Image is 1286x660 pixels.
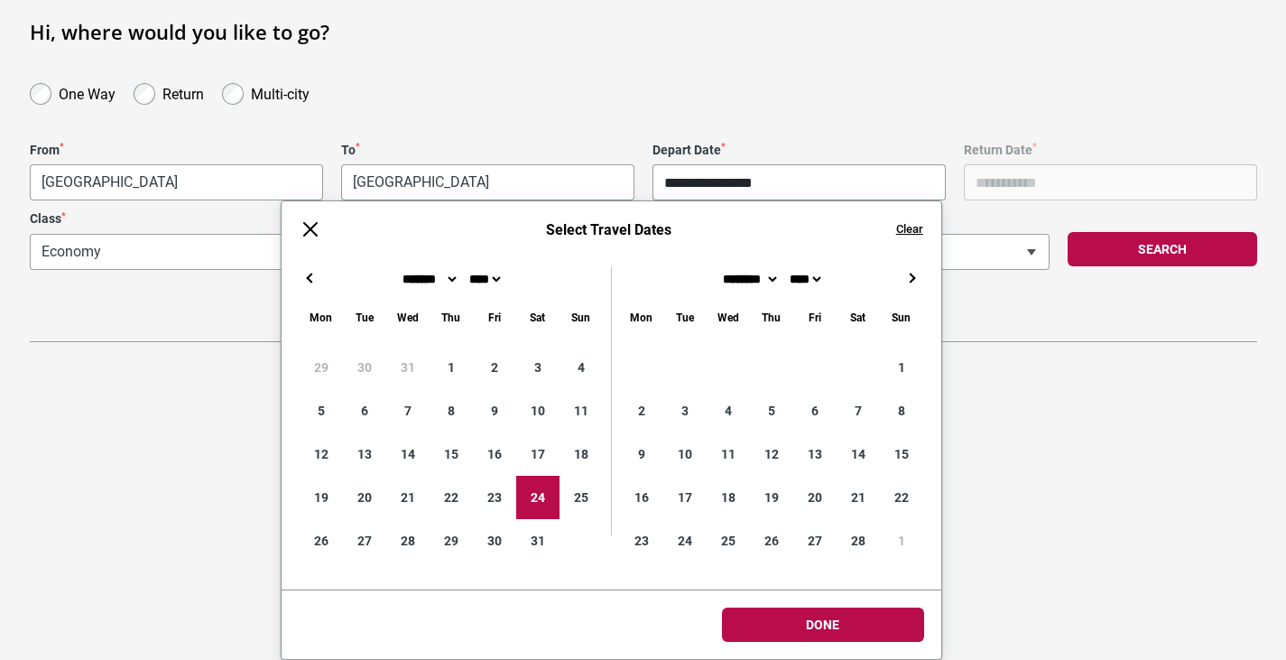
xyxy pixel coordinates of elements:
[750,389,793,432] div: 5
[473,307,516,328] div: Friday
[516,307,560,328] div: Saturday
[59,81,116,103] label: One Way
[837,389,880,432] div: 7
[31,235,530,269] span: Economy
[620,519,663,562] div: 23
[430,346,473,389] div: 1
[343,307,386,328] div: Tuesday
[473,389,516,432] div: 9
[386,476,430,519] div: 21
[300,307,343,328] div: Monday
[663,476,707,519] div: 17
[663,307,707,328] div: Tuesday
[620,307,663,328] div: Monday
[560,346,603,389] div: 4
[707,432,750,476] div: 11
[473,432,516,476] div: 16
[300,346,343,389] div: 29
[343,476,386,519] div: 20
[430,476,473,519] div: 22
[652,143,946,158] label: Depart Date
[880,519,923,562] div: 1
[707,519,750,562] div: 25
[30,211,531,227] label: Class
[516,476,560,519] div: 24
[793,307,837,328] div: Friday
[880,307,923,328] div: Sunday
[300,432,343,476] div: 12
[793,476,837,519] div: 20
[663,519,707,562] div: 24
[560,432,603,476] div: 18
[343,432,386,476] div: 13
[902,267,923,289] button: →
[473,476,516,519] div: 23
[386,307,430,328] div: Wednesday
[31,165,322,200] span: Melbourne, Australia
[473,519,516,562] div: 30
[386,346,430,389] div: 31
[30,143,323,158] label: From
[30,20,1257,43] h1: Hi, where would you like to go?
[750,307,793,328] div: Thursday
[430,307,473,328] div: Thursday
[516,519,560,562] div: 31
[663,389,707,432] div: 3
[896,221,923,237] button: Clear
[341,164,634,200] span: Tokyo, Japan
[430,432,473,476] div: 15
[793,519,837,562] div: 27
[430,389,473,432] div: 8
[880,432,923,476] div: 15
[707,476,750,519] div: 18
[880,389,923,432] div: 8
[620,476,663,519] div: 16
[560,389,603,432] div: 11
[837,307,880,328] div: Saturday
[251,81,310,103] label: Multi-city
[386,389,430,432] div: 7
[343,389,386,432] div: 6
[560,476,603,519] div: 25
[430,519,473,562] div: 29
[30,164,323,200] span: Melbourne, Australia
[300,389,343,432] div: 5
[750,432,793,476] div: 12
[793,432,837,476] div: 13
[386,432,430,476] div: 14
[620,389,663,432] div: 2
[707,389,750,432] div: 4
[722,608,924,642] button: Done
[880,476,923,519] div: 22
[162,81,204,103] label: Return
[750,519,793,562] div: 26
[837,432,880,476] div: 14
[837,476,880,519] div: 21
[837,519,880,562] div: 28
[560,307,603,328] div: Sunday
[663,432,707,476] div: 10
[342,165,634,200] span: Tokyo, Japan
[300,267,321,289] button: ←
[1068,232,1257,266] button: Search
[300,519,343,562] div: 26
[880,346,923,389] div: 1
[339,221,878,238] h6: Select Travel Dates
[343,519,386,562] div: 27
[473,346,516,389] div: 2
[341,143,634,158] label: To
[300,476,343,519] div: 19
[516,346,560,389] div: 3
[30,234,531,270] span: Economy
[707,307,750,328] div: Wednesday
[793,389,837,432] div: 6
[750,476,793,519] div: 19
[343,346,386,389] div: 30
[516,389,560,432] div: 10
[620,432,663,476] div: 9
[516,432,560,476] div: 17
[386,519,430,562] div: 28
